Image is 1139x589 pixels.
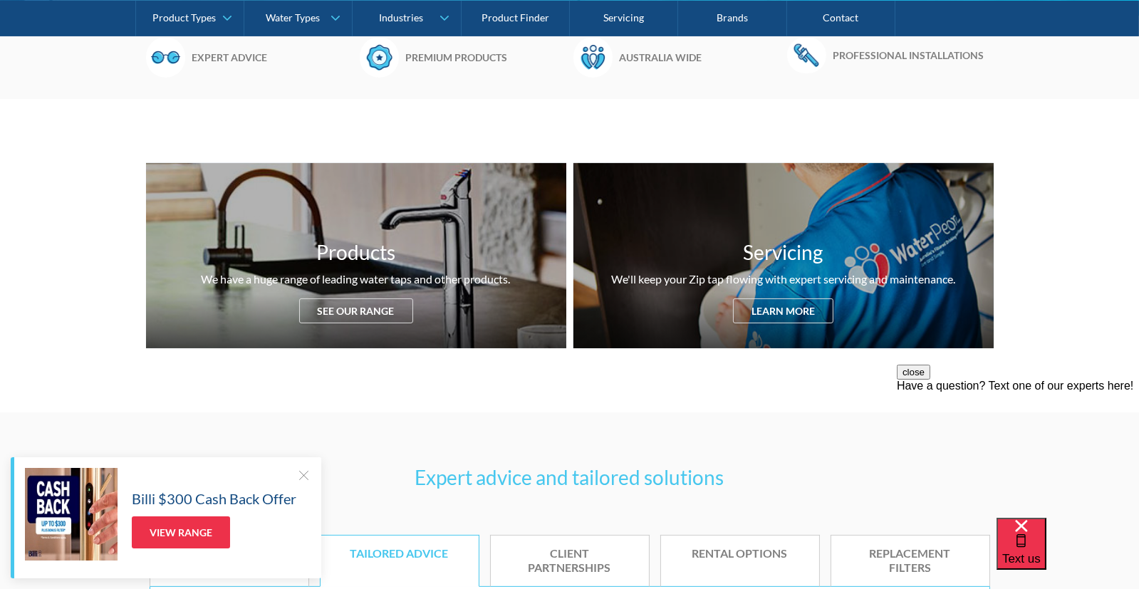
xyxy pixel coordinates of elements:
div: Replacement filters [853,546,968,576]
a: View Range [132,516,230,548]
img: Waterpeople Symbol [573,37,613,77]
h3: Products [316,237,395,267]
img: Billi $300 Cash Back Offer [25,468,118,561]
iframe: podium webchat widget bubble [997,518,1139,589]
div: Product Types [152,11,216,24]
h5: Billi $300 Cash Back Offer [132,488,296,509]
div: Client partnerships [512,546,628,576]
img: Badge [360,37,399,77]
div: Rental options [682,546,798,561]
div: We'll keep your Zip tap flowing with expert servicing and maintenance. [611,271,955,288]
h6: Australia wide [620,50,780,65]
div: Water Types [266,11,320,24]
h3: Expert advice and tailored solutions [150,462,990,492]
div: We have a huge range of leading water taps and other products. [202,271,511,288]
h6: Professional installations [833,48,994,63]
img: Wrench [787,37,826,73]
div: See our range [299,298,413,323]
h6: Premium products [406,50,566,65]
h6: Expert advice [192,50,353,65]
div: Tailored advice [342,546,457,561]
a: ServicingWe'll keep your Zip tap flowing with expert servicing and maintenance.Learn more [573,163,994,348]
div: Industries [379,11,423,24]
div: Learn more [733,298,833,323]
iframe: podium webchat widget prompt [897,365,1139,536]
a: ProductsWe have a huge range of leading water taps and other products.See our range [146,163,566,348]
img: Glasses [146,37,185,77]
h3: Servicing [744,237,823,267]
